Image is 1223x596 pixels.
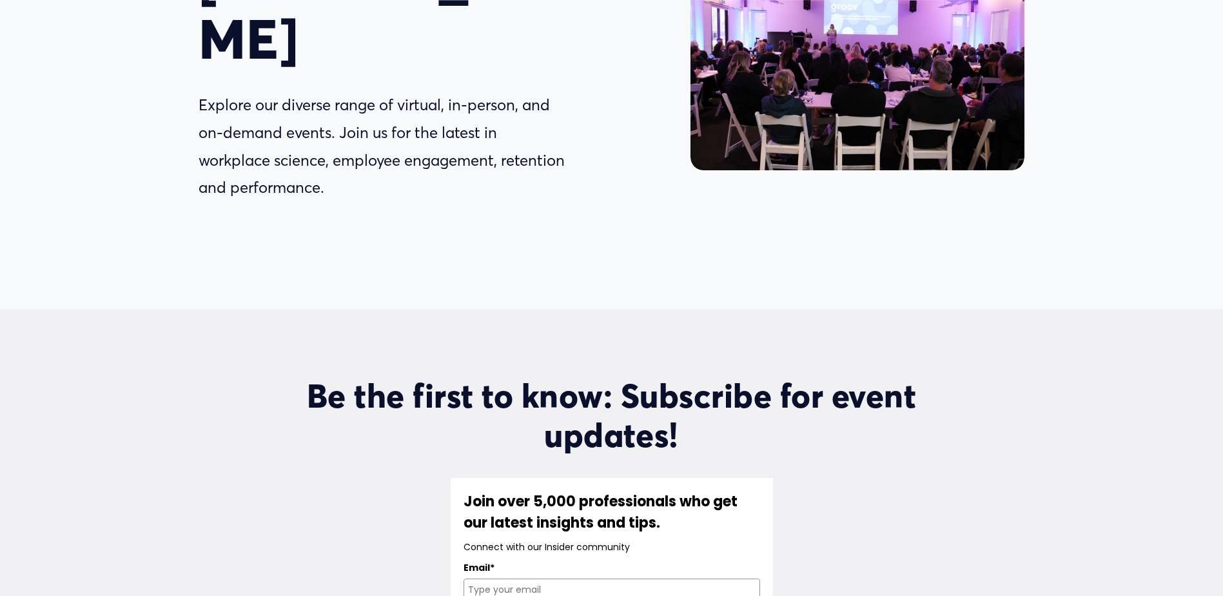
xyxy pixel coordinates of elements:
[464,540,760,554] div: Connect with our Insider community
[199,92,570,202] p: Explore our diverse range of virtual, in-person, and on-demand events. Join us for the latest in ...
[464,491,760,533] div: Join over 5,000 professionals who get our latest insights and tips.
[464,561,760,575] label: Email*
[307,375,925,455] strong: Be the first to know: Subscribe for event updates!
